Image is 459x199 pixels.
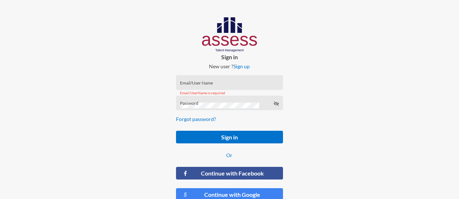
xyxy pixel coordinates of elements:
[170,53,288,60] p: Sign in
[176,152,283,158] p: Or
[233,63,250,69] a: Sign up
[176,167,283,179] button: Continue with Facebook
[170,63,288,69] p: New user ?
[202,17,257,52] img: AssessLogoo.svg
[176,116,216,122] a: Forgot password?
[180,91,279,95] mat-error: Email/UserName is required
[176,131,283,143] button: Sign in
